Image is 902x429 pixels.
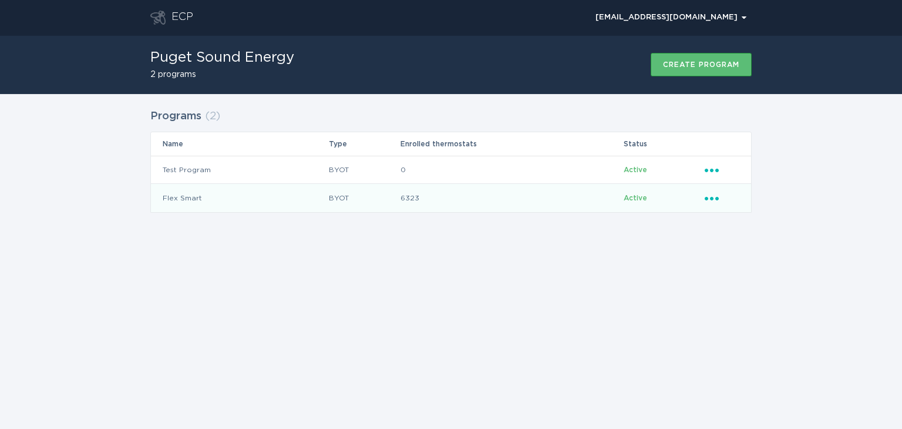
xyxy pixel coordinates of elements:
[151,184,751,212] tr: 5f1247f2c0434ff9aaaf0393365fb9fe
[151,132,751,156] tr: Table Headers
[150,51,294,65] h1: Puget Sound Energy
[651,53,752,76] button: Create program
[151,184,328,212] td: Flex Smart
[328,132,399,156] th: Type
[595,14,746,21] div: [EMAIL_ADDRESS][DOMAIN_NAME]
[705,192,739,205] div: Popover menu
[705,163,739,176] div: Popover menu
[590,9,752,26] div: Popover menu
[328,184,399,212] td: BYOT
[205,111,220,122] span: ( 2 )
[150,71,294,79] h2: 2 programs
[151,156,751,184] tr: 99594c4f6ff24edb8ece91689c11225c
[400,184,624,212] td: 6323
[663,61,739,68] div: Create program
[590,9,752,26] button: Open user account details
[150,11,166,25] button: Go to dashboard
[150,106,201,127] h2: Programs
[151,156,328,184] td: Test Program
[400,156,624,184] td: 0
[151,132,328,156] th: Name
[328,156,399,184] td: BYOT
[624,195,647,202] span: Active
[171,11,193,25] div: ECP
[400,132,624,156] th: Enrolled thermostats
[623,132,704,156] th: Status
[624,166,647,173] span: Active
